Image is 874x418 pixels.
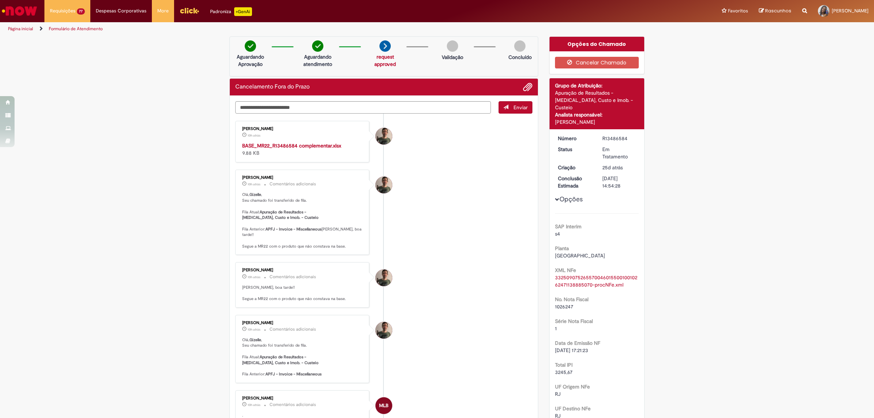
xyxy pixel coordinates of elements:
[447,40,458,52] img: img-circle-grey.png
[555,325,557,332] span: 1
[242,285,363,302] p: [PERSON_NAME], boa tarde!! Segue a MR22 com o produto que não constava na base.
[508,54,532,61] p: Concluído
[523,82,532,92] button: Adicionar anexos
[555,118,639,126] div: [PERSON_NAME]
[242,337,363,377] p: Olá, , Seu chamado foi transferido de fila. Fila Atual: Fila Anterior:
[96,7,146,15] span: Despesas Corporativas
[555,405,591,412] b: UF Destino NFe
[248,403,260,407] time: 29/09/2025 14:42:34
[8,26,33,32] a: Página inicial
[312,40,323,52] img: check-circle-green.png
[379,397,389,414] span: MLB
[242,176,363,180] div: [PERSON_NAME]
[210,7,252,16] div: Padroniza
[602,164,623,171] span: 25d atrás
[555,383,590,390] b: UF Origem NFe
[375,322,392,339] div: Alan Felipe Cazotto De Lima
[242,142,363,157] div: 9.88 KB
[269,181,316,187] small: Comentários adicionais
[379,40,391,52] img: arrow-next.png
[300,53,335,68] p: Aguardando atendimento
[375,397,392,414] div: Marina Luzia Braccio
[269,326,316,332] small: Comentários adicionais
[248,403,260,407] span: 10h atrás
[248,327,260,332] span: 10h atrás
[245,40,256,52] img: check-circle-green.png
[242,127,363,131] div: [PERSON_NAME]
[248,133,260,138] time: 29/09/2025 14:49:28
[269,274,316,280] small: Comentários adicionais
[248,327,260,332] time: 29/09/2025 14:48:42
[269,402,316,408] small: Comentários adicionais
[242,192,363,249] p: Olá, , Seu chamado foi transferido de fila. Fila Atual: Fila Anterior: [PERSON_NAME], boa tarde!!...
[555,369,572,375] span: 3245,67
[552,146,597,153] dt: Status
[552,164,597,171] dt: Criação
[759,8,791,15] a: Rascunhos
[555,57,639,68] button: Cancelar Chamado
[375,128,392,145] div: Alan Felipe Cazotto De Lima
[180,5,199,16] img: click_logo_yellow_360x200.png
[555,111,639,118] div: Analista responsável:
[602,146,636,160] div: Em Tratamento
[555,303,573,310] span: 1026247
[555,245,569,252] b: Planta
[234,7,252,16] p: +GenAi
[248,182,260,186] span: 10h atrás
[235,84,310,90] h2: Cancelamento Fora do Prazo Histórico de tíquete
[552,175,597,189] dt: Conclusão Estimada
[602,164,623,171] time: 06/09/2025 00:25:42
[728,7,748,15] span: Favoritos
[499,101,532,114] button: Enviar
[832,8,869,14] span: [PERSON_NAME]
[248,133,260,138] span: 10h atrás
[555,223,582,230] b: SAP Interim
[555,340,600,346] b: Data de Emissão NF
[442,54,463,61] p: Validação
[248,182,260,186] time: 29/09/2025 14:48:43
[555,274,637,288] a: Download de 33250907526557004601550010010262471138885070-procNFe.xml
[555,347,588,354] span: [DATE] 17:21:23
[555,391,560,397] span: RJ
[514,40,525,52] img: img-circle-grey.png
[248,275,260,279] span: 10h atrás
[49,26,103,32] a: Formulário de Atendimento
[242,209,319,221] b: Apuração de Resultados - [MEDICAL_DATA], Custo e Imob. - Custeio
[242,321,363,325] div: [PERSON_NAME]
[602,175,636,189] div: [DATE] 14:54:28
[375,177,392,193] div: Alan Felipe Cazotto De Lima
[555,362,572,368] b: Total IPI
[552,135,597,142] dt: Número
[249,337,261,343] b: Gizelle
[555,89,639,111] div: Apuração de Resultados - [MEDICAL_DATA], Custo e Imob. - Custeio
[602,135,636,142] div: R13486584
[265,371,322,377] b: APFJ - Invoice - Miscellaneous
[555,318,593,324] b: Série Nota Fiscal
[242,354,319,366] b: Apuração de Resultados - [MEDICAL_DATA], Custo e Imob. - Custeio
[765,7,791,14] span: Rascunhos
[375,269,392,286] div: Alan Felipe Cazotto De Lima
[555,82,639,89] div: Grupo de Atribuição:
[248,275,260,279] time: 29/09/2025 14:48:42
[242,268,363,272] div: [PERSON_NAME]
[242,396,363,401] div: [PERSON_NAME]
[555,230,560,237] span: s4
[550,37,645,51] div: Opções do Chamado
[555,267,576,273] b: XML NFe
[77,8,85,15] span: 77
[5,22,577,36] ul: Trilhas de página
[513,104,528,111] span: Enviar
[555,252,605,259] span: [GEOGRAPHIC_DATA]
[242,142,341,149] a: BASE_MR22_R13486584 complementar.xlsx
[374,54,396,67] a: request approved
[1,4,38,18] img: ServiceNow
[235,101,491,114] textarea: Digite sua mensagem aqui...
[50,7,75,15] span: Requisições
[265,226,322,232] b: APFJ - Invoice - Miscellaneous
[555,296,588,303] b: No. Nota Fiscal
[602,164,636,171] div: 06/09/2025 00:25:42
[249,192,261,197] b: Gizelle
[233,53,268,68] p: Aguardando Aprovação
[157,7,169,15] span: More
